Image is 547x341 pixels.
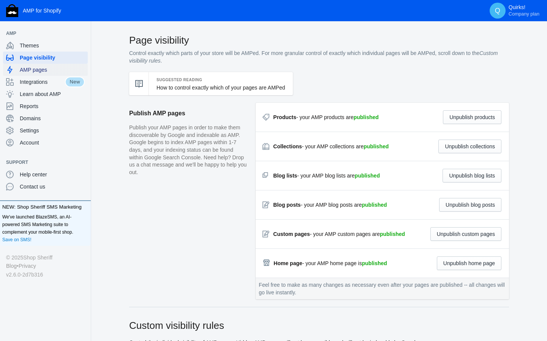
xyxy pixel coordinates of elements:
[3,76,88,88] a: IntegrationsNew
[6,262,17,270] a: Blog
[129,124,248,176] p: Publish your AMP pages in order to make them discoverable by Google and indexable as AMP. Google ...
[20,66,85,74] span: AMP pages
[494,7,501,14] span: Q
[20,78,65,86] span: Integrations
[77,161,89,164] button: Add a sales channel
[3,64,88,76] a: AMP pages
[354,114,379,120] strong: published
[273,173,297,179] strong: Blog lists
[65,77,85,87] span: New
[273,114,296,120] strong: Products
[20,183,85,190] span: Contact us
[364,143,389,149] strong: published
[438,140,501,153] button: Unpublish collections
[20,42,85,49] span: Themes
[443,110,501,124] button: Unpublish products
[20,102,85,110] span: Reports
[3,137,88,149] a: Account
[273,202,300,208] strong: Blog posts
[129,50,509,64] p: Control exactly which parts of your store will be AMPed. For more granular control of exactly whi...
[77,32,89,35] button: Add a sales channel
[273,260,302,266] strong: Home page
[20,127,85,134] span: Settings
[362,202,387,208] strong: published
[273,172,380,179] div: - your AMP blog lists are
[6,159,77,166] span: Support
[273,230,405,238] div: - your AMP custom pages are
[256,278,509,299] div: Feel free to make as many changes as necessary even after your pages are published -- all changes...
[3,52,88,64] a: Page visibility
[273,143,389,150] div: - your AMP collections are
[129,103,248,124] h2: Publish AMP pages
[273,259,387,267] div: - your AMP home page is
[20,171,85,178] span: Help center
[3,181,88,193] a: Contact us
[2,236,32,244] a: Save on SMS!
[157,76,285,84] h5: Suggested Reading
[6,253,85,262] div: © 2025
[3,39,88,52] a: Themes
[6,30,77,37] span: AMP
[6,262,85,270] div: •
[443,169,501,182] button: Unpublish blog lists
[129,319,509,332] h2: Custom visibility rules
[273,201,387,209] div: - your AMP blog posts are
[3,124,88,137] a: Settings
[157,85,285,91] a: How to control exactly which of your pages are AMPed
[509,303,538,332] iframe: Drift Widget Chat Controller
[3,100,88,112] a: Reports
[362,260,387,266] strong: published
[355,173,380,179] strong: published
[3,88,88,100] a: Learn about AMP
[129,50,498,64] i: Custom visibility rules
[430,227,501,241] button: Unpublish custom pages
[509,4,539,17] p: Quirks!
[273,113,379,121] div: - your AMP products are
[129,33,509,47] h2: Page visibility
[509,11,539,17] span: Company plan
[20,54,85,61] span: Page visibility
[273,143,302,149] strong: Collections
[23,8,61,14] span: AMP for Shopify
[380,231,405,237] strong: published
[6,270,85,279] div: v2.6.0-2d7b316
[273,231,310,237] strong: Custom pages
[19,262,36,270] a: Privacy
[20,139,85,146] span: Account
[23,253,52,262] a: Shop Sheriff
[437,256,501,270] button: Unpublish home page
[439,198,501,212] button: Unpublish blog posts
[20,115,85,122] span: Domains
[6,4,18,17] img: Shop Sheriff Logo
[3,112,88,124] a: Domains
[20,90,85,98] span: Learn about AMP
